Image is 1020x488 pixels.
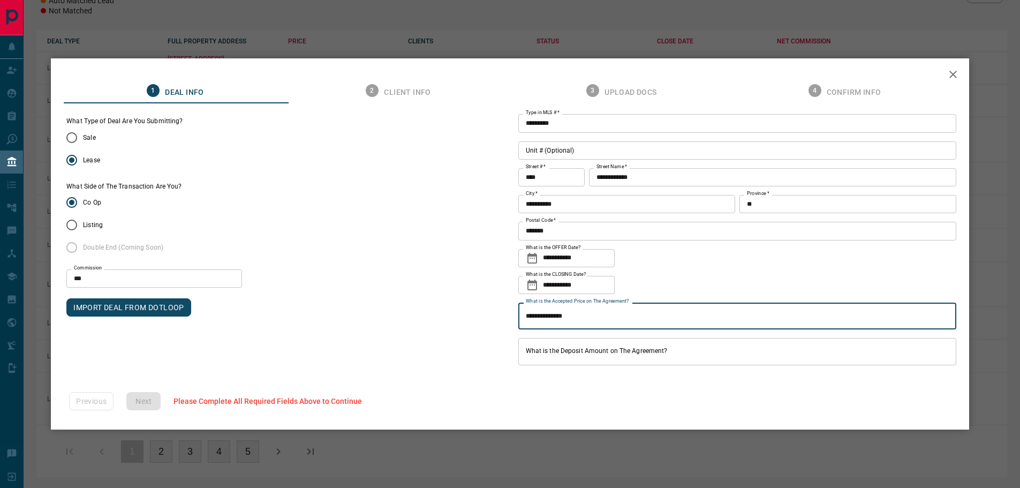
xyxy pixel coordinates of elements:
span: Please Complete All Required Fields Above to Continue [173,397,362,406]
span: Listing [83,220,103,230]
span: Sale [83,133,95,142]
span: Co Op [83,198,101,207]
label: Province [747,190,769,197]
span: Lease [83,155,100,165]
label: Commission [74,265,102,272]
label: What is the OFFER Date? [526,244,580,251]
label: City [526,190,538,197]
label: Type in MLS # [526,109,560,116]
label: What is the CLOSING Date? [526,271,586,278]
button: IMPORT DEAL FROM DOTLOOP [66,298,191,317]
label: What is the Accepted Price on The Agreement? [526,298,629,305]
label: Street Name [596,163,627,170]
legend: What Type of Deal Are You Submitting? [66,117,183,126]
text: 1 [152,87,155,94]
span: Deal Info [165,88,204,97]
label: Street # [526,163,546,170]
label: Postal Code [526,217,556,224]
span: Double End (Coming Soon) [83,243,163,252]
label: What Side of The Transaction Are You? [66,182,182,191]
